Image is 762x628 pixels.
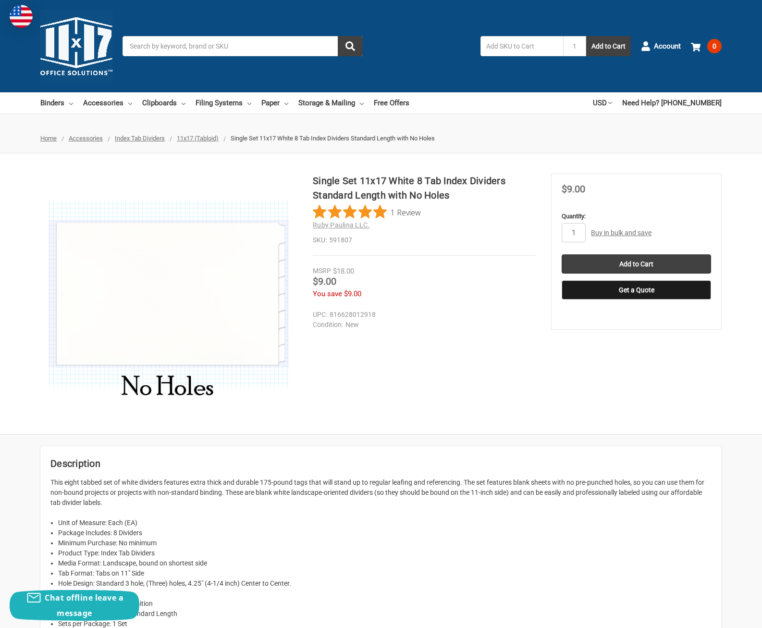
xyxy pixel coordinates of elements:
[562,254,711,274] input: Add to Cart
[344,289,361,298] span: $9.00
[142,92,185,113] a: Clipboards
[58,538,712,548] li: Minimum Purchase: No minimum
[622,92,722,113] a: Need Help? [PHONE_NUMBER]
[313,235,535,245] dd: 591807
[313,174,535,202] h1: Single Set 11x17 White 8 Tab Index Dividers Standard Length with No Holes
[10,5,33,28] img: duty and tax information for United States
[480,36,563,56] input: Add SKU to Cart
[58,568,712,578] li: Tab Format: Tabs on 11" Side
[49,174,289,414] img: Single Set 11x17 White 8 Tab Index Dividers Standard Length with No Holes
[58,558,712,568] li: Media Format: Landscape, bound on shortest side
[58,578,712,589] li: Hole Design: Standard 3 hole, (Three) holes, 4.25" (4-1/4 inch) Center to Center.
[586,36,631,56] button: Add to Cart
[391,205,421,219] span: 1 Review
[562,280,711,300] button: Get a Quote
[50,477,712,508] p: This eight tabbed set of white dividers features extra thick and durable 175-pound tags that will...
[83,92,132,113] a: Accessories
[10,590,139,621] button: Chat offline leave a message
[374,92,409,113] a: Free Offers
[58,548,712,558] li: Product Type: Index Tab Dividers
[313,276,336,287] span: $9.00
[50,456,712,471] h2: Description
[333,267,354,276] span: $18.00
[261,92,288,113] a: Paper
[69,135,103,142] a: Accessories
[313,221,369,229] a: Ruby Paulina LLC.
[313,310,327,320] dt: UPC:
[196,92,251,113] a: Filing Systems
[123,36,363,56] input: Search by keyword, brand or SKU
[707,39,722,53] span: 0
[58,599,712,609] li: Tab Location: Assorted Position
[313,320,531,330] dd: New
[313,266,331,276] div: MSRP
[313,205,421,219] button: Rated 5 out of 5 stars from 1 reviews. Jump to reviews.
[40,10,112,82] img: 11x17.com
[40,92,73,113] a: Binders
[231,135,435,142] span: Single Set 11x17 White 8 Tab Index Dividers Standard Length with No Holes
[591,229,651,237] a: Buy in bulk and save
[313,235,327,245] dt: SKU:
[593,92,612,113] a: USD
[40,135,57,142] a: Home
[58,609,712,619] li: Tab Options: No Holes, Standard Length
[313,289,342,298] span: You save
[654,41,681,52] span: Account
[58,528,712,538] li: Package Includes: 8 Dividers
[177,135,219,142] a: 11x17 (Tabloid)
[298,92,364,113] a: Storage & Mailing
[313,320,343,330] dt: Condition:
[58,518,712,528] li: Unit of Measure: Each (EA)
[562,183,585,195] span: $9.00
[58,589,712,599] li: Tab Cut: 1/8
[641,34,681,59] a: Account
[45,592,123,618] span: Chat offline leave a message
[313,310,531,320] dd: 816628012918
[115,135,165,142] a: Index Tab Dividers
[691,34,722,59] a: 0
[562,212,711,221] label: Quantity:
